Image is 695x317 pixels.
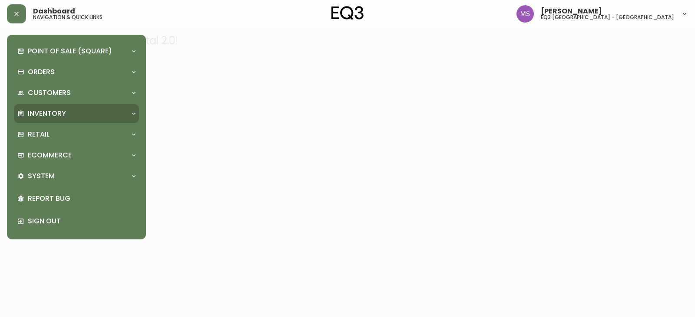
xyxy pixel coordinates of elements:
[331,6,364,20] img: logo
[33,15,103,20] h5: navigation & quick links
[28,130,50,139] p: Retail
[541,8,602,15] span: [PERSON_NAME]
[14,167,139,186] div: System
[28,216,136,226] p: Sign Out
[28,67,55,77] p: Orders
[28,194,136,203] p: Report Bug
[28,150,72,160] p: Ecommerce
[14,210,139,232] div: Sign Out
[14,187,139,210] div: Report Bug
[14,146,139,165] div: Ecommerce
[33,8,75,15] span: Dashboard
[28,109,66,118] p: Inventory
[14,125,139,144] div: Retail
[541,15,674,20] h5: eq3 [GEOGRAPHIC_DATA] - [GEOGRAPHIC_DATA]
[14,42,139,61] div: Point of Sale (Square)
[28,88,71,98] p: Customers
[28,46,112,56] p: Point of Sale (Square)
[516,5,534,23] img: 1b6e43211f6f3cc0b0729c9049b8e7af
[14,83,139,102] div: Customers
[28,171,55,181] p: System
[14,62,139,82] div: Orders
[14,104,139,123] div: Inventory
